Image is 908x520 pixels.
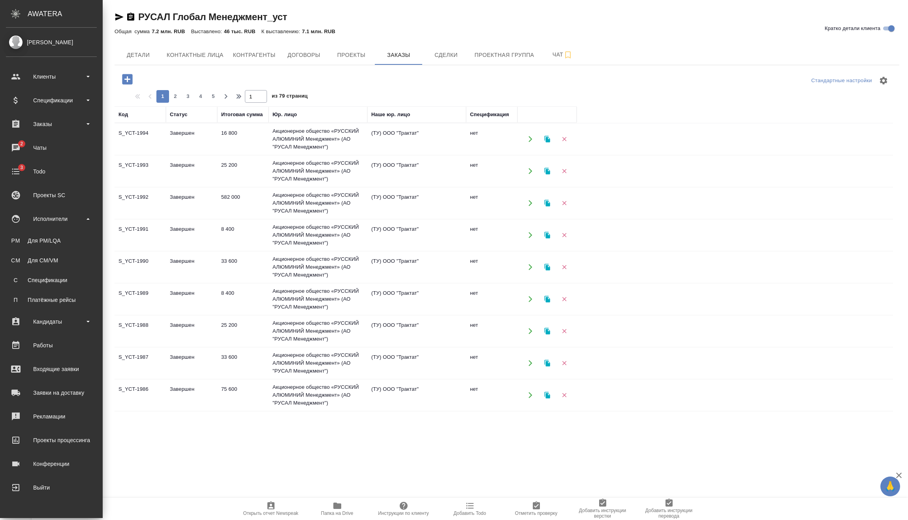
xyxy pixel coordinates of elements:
[539,227,555,243] button: Клонировать
[166,125,217,153] td: Завершен
[15,164,28,171] span: 3
[809,75,874,87] div: split button
[6,482,97,494] div: Выйти
[2,185,101,205] a: Проекты SC
[10,276,93,284] div: Спецификации
[118,111,128,119] div: Код
[2,478,101,497] a: Выйти
[166,157,217,185] td: Завершен
[10,237,93,245] div: Для PM/LQA
[556,387,572,403] button: Удалить
[539,355,555,371] button: Клонировать
[217,349,269,377] td: 33 600
[880,477,900,496] button: 🙏
[117,71,138,87] button: Добавить проект
[269,379,367,411] td: Акционерное общество «РУССКИЙ АЛЮМИНИЙ Менеджмент» (АО "РУСАЛ Менеджмент")
[556,259,572,275] button: Удалить
[6,233,97,249] a: PMДля PM/LQA
[182,92,194,100] span: 3
[367,221,466,249] td: (ТУ) ООО "Трактат"
[515,511,557,516] span: Отметить проверку
[224,28,261,34] p: 46 тыс. RUB
[6,339,97,351] div: Работы
[115,253,166,281] td: S_YCT-1990
[453,511,486,516] span: Добавить Todo
[243,511,299,516] span: Открыть отчет Newspeak
[556,355,572,371] button: Удалить
[522,227,538,243] button: Открыть
[2,162,101,181] a: 3Todo
[332,50,370,60] span: Проекты
[166,381,217,409] td: Завершен
[115,157,166,185] td: S_YCT-1993
[539,195,555,211] button: Клонировать
[2,383,101,403] a: Заявки на доставку
[367,413,466,441] td: (ТУ) ООО "Трактат"
[539,387,555,403] button: Клонировать
[2,454,101,474] a: Конференции
[238,498,304,520] button: Открыть отчет Newspeak
[367,381,466,409] td: (ТУ) ООО "Трактат"
[884,478,897,495] span: 🙏
[269,155,367,187] td: Акционерное общество «РУССКИЙ АЛЮМИНИЙ Менеджмент» (АО "РУСАЛ Менеджмент")
[367,317,466,345] td: (ТУ) ООО "Трактат"
[194,90,207,103] button: 4
[6,316,97,328] div: Кандидаты
[115,221,166,249] td: S_YCT-1991
[466,381,517,409] td: нет
[636,498,702,520] button: Добавить инструкции перевода
[217,189,269,217] td: 582 000
[466,253,517,281] td: нет
[217,253,269,281] td: 33 600
[6,189,97,201] div: Проекты SC
[191,28,224,34] p: Выставлено:
[522,323,538,339] button: Открыть
[273,111,297,119] div: Юр. лицо
[556,195,572,211] button: Удалить
[371,111,410,119] div: Наше юр. лицо
[522,259,538,275] button: Открыть
[166,221,217,249] td: Завершен
[217,381,269,409] td: 75 600
[10,256,93,264] div: Для CM/VM
[466,285,517,313] td: нет
[370,498,437,520] button: Инструкции по клиенту
[6,94,97,106] div: Спецификации
[874,71,893,90] span: Настроить таблицу
[269,411,367,443] td: Акционерное общество «РУССКИЙ АЛЮМИНИЙ Менеджмент» (АО "РУСАЛ Менеджмент")
[522,355,538,371] button: Открыть
[367,285,466,313] td: (ТУ) ООО "Трактат"
[6,166,97,177] div: Todo
[378,511,429,516] span: Инструкции по клиенту
[466,413,517,441] td: нет
[138,11,287,22] a: РУСАЛ Глобал Менеджмент_уст
[217,413,269,441] td: 8 400
[6,213,97,225] div: Исполнители
[166,189,217,217] td: Завершен
[466,189,517,217] td: нет
[6,118,97,130] div: Заказы
[166,317,217,345] td: Завершен
[380,50,417,60] span: Заказы
[115,285,166,313] td: S_YCT-1989
[367,157,466,185] td: (ТУ) ООО "Трактат"
[269,315,367,347] td: Акционерное общество «РУССКИЙ АЛЮМИНИЙ Менеджмент» (АО "РУСАЛ Менеджмент")
[437,498,503,520] button: Добавить Todo
[522,163,538,179] button: Открыть
[115,189,166,217] td: S_YCT-1992
[233,50,276,60] span: Контрагенты
[570,498,636,520] button: Добавить инструкции верстки
[166,285,217,313] td: Завершен
[466,349,517,377] td: нет
[556,163,572,179] button: Удалить
[6,387,97,399] div: Заявки на доставку
[10,296,93,304] div: Платёжные рейсы
[556,323,572,339] button: Удалить
[269,219,367,251] td: Акционерное общество «РУССКИЙ АЛЮМИНИЙ Менеджмент» (АО "РУСАЛ Менеджмент")
[115,413,166,441] td: S_YCT-1985
[269,123,367,155] td: Акционерное общество «РУССКИЙ АЛЮМИНИЙ Менеджмент» (АО "РУСАЛ Менеджмент")
[522,195,538,211] button: Открыть
[6,272,97,288] a: ССпецификации
[6,71,97,83] div: Клиенты
[466,125,517,153] td: нет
